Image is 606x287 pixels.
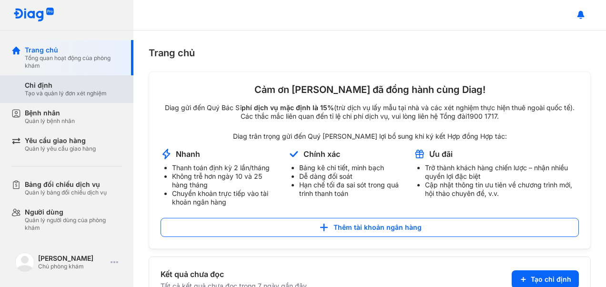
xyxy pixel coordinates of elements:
[172,189,276,206] li: Chuyển khoản trực tiếp vào tài khoản ngân hàng
[176,149,200,159] div: Nhanh
[161,132,579,141] div: Diag trân trọng gửi đến Quý [PERSON_NAME] lợi bổ sung khi ký kết Hợp đồng Hợp tác:
[25,109,75,117] div: Bệnh nhân
[25,90,107,97] div: Tạo và quản lý đơn xét nghiệm
[299,181,402,198] li: Hạn chế tối đa sai sót trong quá trình thanh toán
[25,216,122,232] div: Quản lý người dùng của phòng khám
[303,149,340,159] div: Chính xác
[299,172,402,181] li: Dễ dàng đối soát
[15,253,34,272] img: logo
[172,172,276,189] li: Không trễ hơn ngày 10 và 25 hàng tháng
[38,254,107,263] div: [PERSON_NAME]
[299,164,402,172] li: Bảng kê chi tiết, minh bạch
[172,164,276,172] li: Thanh toán định kỳ 2 lần/tháng
[161,148,172,160] img: account-announcement
[149,46,591,60] div: Trang chủ
[25,145,96,153] div: Quản lý yêu cầu giao hàng
[25,136,96,145] div: Yêu cầu giao hàng
[161,103,579,121] div: Diag gửi đến Quý Bác Sĩ (trừ dịch vụ lấy mẫu tại nhà và các xét nghiệm thực hiện thuê ngoài quốc ...
[25,54,122,70] div: Tổng quan hoạt động của phòng khám
[38,263,107,270] div: Chủ phòng khám
[425,164,579,181] li: Trở thành khách hàng chiến lược – nhận nhiều quyền lợi đặc biệt
[25,117,75,125] div: Quản lý bệnh nhân
[531,275,571,284] span: Tạo chỉ định
[414,148,425,160] img: account-announcement
[425,181,579,198] li: Cập nhật thông tin ưu tiên về chương trình mới, hội thảo chuyên đề, v.v.
[25,81,107,90] div: Chỉ định
[25,180,107,189] div: Bảng đối chiếu dịch vụ
[161,268,307,280] div: Kết quả chưa đọc
[161,83,579,96] div: Cảm ơn [PERSON_NAME] đã đồng hành cùng Diag!
[288,148,300,160] img: account-announcement
[25,189,107,196] div: Quản lý bảng đối chiếu dịch vụ
[25,208,122,216] div: Người dùng
[25,46,122,54] div: Trang chủ
[161,218,579,237] button: Thêm tài khoản ngân hàng
[242,103,334,112] span: phí dịch vụ mặc định là 15%
[467,112,497,120] span: 1900 1717
[13,8,54,22] img: logo
[429,149,453,159] div: Ưu đãi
